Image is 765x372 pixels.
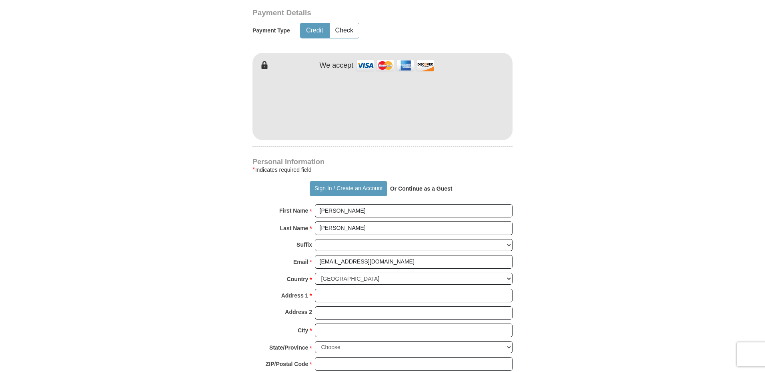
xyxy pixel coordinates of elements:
strong: Address 2 [285,306,312,318]
button: Sign In / Create an Account [310,181,387,196]
h3: Payment Details [252,8,457,18]
h4: We accept [320,61,354,70]
strong: State/Province [269,342,308,353]
strong: Suffix [296,239,312,250]
strong: Last Name [280,223,308,234]
h4: Personal Information [252,159,513,165]
button: Credit [300,23,329,38]
strong: Country [287,273,308,285]
div: Indicates required field [252,165,513,175]
strong: Address 1 [281,290,308,301]
strong: City [298,325,308,336]
img: credit cards accepted [355,57,435,74]
strong: ZIP/Postal Code [266,358,308,370]
strong: Email [293,256,308,267]
strong: First Name [279,205,308,216]
h5: Payment Type [252,27,290,34]
strong: Or Continue as a Guest [390,185,453,192]
button: Check [330,23,359,38]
